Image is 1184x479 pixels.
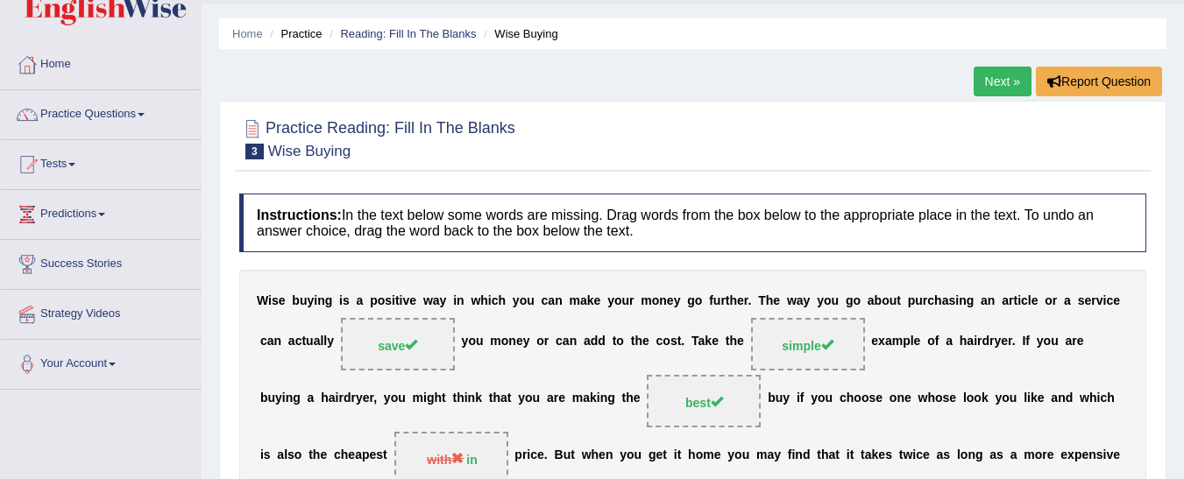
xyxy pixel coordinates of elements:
[457,293,464,307] b: n
[1,290,201,334] a: Strategy Videos
[967,391,975,405] b: o
[1024,391,1027,405] b: l
[544,335,549,349] b: r
[279,293,286,307] b: e
[1010,391,1017,405] b: u
[751,318,865,370] span: Drop target
[327,335,334,349] b: y
[351,391,355,405] b: r
[520,293,528,307] b: o
[927,391,935,405] b: h
[691,335,698,349] b: T
[423,391,427,405] b: i
[641,293,651,307] b: m
[1038,391,1045,405] b: e
[268,143,351,159] small: Wise Buying
[783,391,790,405] b: y
[1065,335,1072,349] b: a
[832,293,840,307] b: u
[946,335,953,349] b: a
[1100,391,1107,405] b: c
[681,335,684,349] b: .
[1072,335,1076,349] b: r
[1,40,201,84] a: Home
[614,293,622,307] b: o
[288,335,295,349] b: a
[580,293,587,307] b: a
[508,335,516,349] b: n
[1107,391,1115,405] b: h
[647,375,761,427] span: Drop target
[989,335,994,349] b: r
[890,391,897,405] b: o
[325,293,333,307] b: g
[1013,293,1017,307] b: t
[903,335,911,349] b: p
[642,335,649,349] b: e
[480,293,488,307] b: h
[882,293,890,307] b: o
[468,391,476,405] b: n
[652,293,660,307] b: o
[974,391,982,405] b: o
[935,335,939,349] b: f
[616,335,624,349] b: o
[981,293,988,307] b: a
[712,335,719,349] b: e
[471,293,480,307] b: w
[996,391,1003,405] b: y
[847,391,854,405] b: h
[943,391,950,405] b: s
[1037,335,1044,349] b: y
[523,335,530,349] b: y
[499,293,507,307] b: h
[748,293,752,307] b: .
[782,339,833,353] span: simple
[1028,293,1032,307] b: l
[570,293,580,307] b: m
[385,293,392,307] b: s
[885,335,892,349] b: a
[516,335,523,349] b: e
[400,293,403,307] b: i
[818,391,826,405] b: o
[300,293,308,307] b: u
[341,318,455,370] span: Drop target
[974,335,977,349] b: i
[698,335,705,349] b: a
[695,293,703,307] b: o
[343,293,350,307] b: s
[598,335,606,349] b: d
[479,25,557,42] li: Wise Buying
[329,391,336,405] b: a
[257,293,268,307] b: W
[1002,293,1009,307] b: a
[982,335,989,349] b: d
[339,293,343,307] b: i
[918,391,928,405] b: w
[631,335,635,349] b: t
[1084,293,1091,307] b: e
[533,391,541,405] b: u
[427,391,435,405] b: g
[1053,293,1057,307] b: r
[959,293,967,307] b: n
[892,335,903,349] b: m
[584,335,591,349] b: a
[797,391,800,405] b: i
[306,335,314,349] b: u
[622,391,627,405] b: t
[340,27,476,40] a: Reading: Fill In The Blanks
[245,144,264,159] span: 3
[1012,335,1016,349] b: .
[1021,293,1028,307] b: c
[904,391,911,405] b: e
[398,391,406,405] b: u
[260,448,264,462] b: i
[284,448,287,462] b: l
[876,391,883,405] b: e
[570,335,578,349] b: n
[1001,335,1008,349] b: e
[442,391,446,405] b: t
[744,293,748,307] b: r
